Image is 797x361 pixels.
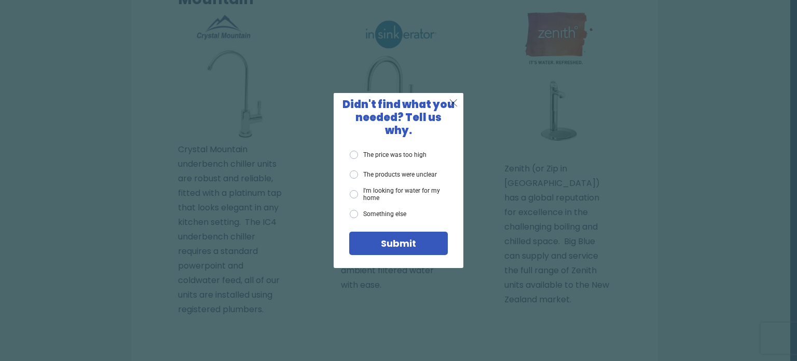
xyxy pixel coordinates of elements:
[350,170,437,179] label: The products were unclear
[729,292,782,346] iframe: Chatbot
[350,187,448,202] label: I'm looking for water for my home
[350,151,427,159] label: The price was too high
[342,97,455,138] span: Didn't find what you needed? Tell us why.
[381,237,416,250] span: Submit
[449,96,458,109] span: X
[350,210,406,218] label: Something else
